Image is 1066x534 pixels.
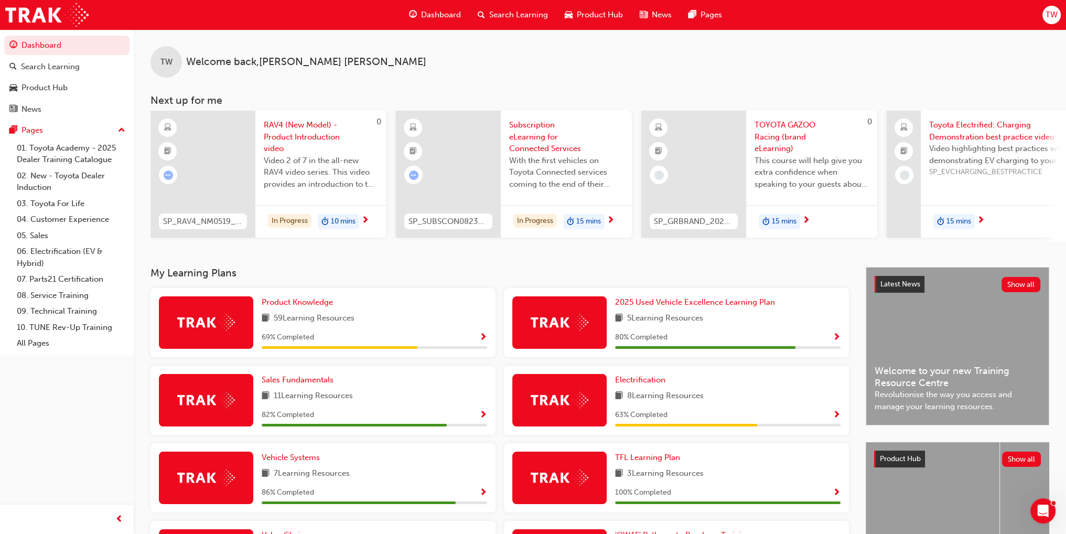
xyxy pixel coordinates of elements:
[115,513,123,526] span: prev-icon
[615,390,623,403] span: book-icon
[880,454,921,463] span: Product Hub
[177,314,235,330] img: Trak
[264,119,378,155] span: RAV4 (New Model) - Product Introduction video
[409,8,417,22] span: guage-icon
[13,271,130,287] a: 07. Parts21 Certification
[9,105,17,114] span: news-icon
[21,103,41,115] div: News
[262,452,324,464] a: Vehicle Systems
[262,467,270,480] span: book-icon
[160,56,173,68] span: TW
[163,216,243,228] span: SP_RAV4_NM0519_VID_002
[627,467,704,480] span: 3 Learning Resources
[607,216,615,226] span: next-icon
[262,487,314,499] span: 86 % Completed
[1042,6,1061,24] button: TW
[1002,277,1041,292] button: Show all
[118,124,125,137] span: up-icon
[531,392,588,408] img: Trak
[4,121,130,140] button: Pages
[13,243,130,271] a: 06. Electrification (EV & Hybrid)
[376,117,381,126] span: 0
[274,467,350,480] span: 7 Learning Resources
[13,319,130,336] a: 10. TUNE Rev-Up Training
[9,83,17,93] span: car-icon
[361,216,369,226] span: next-icon
[13,303,130,319] a: 09. Technical Training
[479,411,487,420] span: Show Progress
[469,4,556,26] a: search-iconSearch Learning
[4,100,130,119] a: News
[13,168,130,196] a: 02. New - Toyota Dealer Induction
[262,312,270,325] span: book-icon
[615,467,623,480] span: book-icon
[421,9,461,21] span: Dashboard
[567,215,574,229] span: duration-icon
[833,333,841,343] span: Show Progress
[489,9,548,21] span: Search Learning
[5,3,89,27] img: Trak
[262,332,314,344] span: 69 % Completed
[268,214,311,228] div: In Progress
[401,4,469,26] a: guage-iconDashboard
[409,170,418,180] span: learningRecordVerb_ATTEMPT-icon
[509,155,623,190] span: With the first vehicles on Toyota Connected services coming to the end of their complimentary per...
[655,145,662,158] span: booktick-icon
[4,36,130,55] a: Dashboard
[479,331,487,344] button: Show Progress
[479,409,487,422] button: Show Progress
[937,215,944,229] span: duration-icon
[680,4,730,26] a: pages-iconPages
[479,333,487,343] span: Show Progress
[4,57,130,77] a: Search Learning
[900,145,908,158] span: booktick-icon
[177,392,235,408] img: Trak
[262,375,333,385] span: Sales Fundamentals
[615,452,684,464] a: TFL Learning Plan
[1030,498,1056,524] iframe: Intercom live chat
[262,409,314,421] span: 82 % Completed
[479,486,487,499] button: Show Progress
[556,4,631,26] a: car-iconProduct Hub
[531,314,588,330] img: Trak
[177,469,235,486] img: Trak
[9,62,17,72] span: search-icon
[615,453,680,462] span: TFL Learning Plan
[9,126,17,135] span: pages-icon
[509,119,623,155] span: Subscription eLearning for Connected Services
[274,312,354,325] span: 59 Learning Resources
[1046,9,1058,21] span: TW
[396,111,632,238] a: SP_SUBSCON0823_ELSubscription eLearning for Connected ServicesWith the first vehicles on Toyota C...
[264,155,378,190] span: Video 2 of 7 in the all-new RAV4 video series. This video provides an introduction to the all new...
[262,297,333,307] span: Product Knowledge
[755,155,869,190] span: This course will help give you extra confidence when speaking to your guests about the TOYOTA GAZ...
[802,216,810,226] span: next-icon
[186,56,426,68] span: Welcome back , [PERSON_NAME] [PERSON_NAME]
[641,111,877,238] a: 0SP_GRBRAND_2022_ELTOYOTA GAZOO Racing (brand eLearning)This course will help give you extra conf...
[164,121,171,135] span: learningResourceType_ELEARNING-icon
[701,9,722,21] span: Pages
[13,211,130,228] a: 04. Customer Experience
[615,375,665,385] span: Electrification
[410,145,417,158] span: booktick-icon
[833,411,841,420] span: Show Progress
[150,111,386,238] a: 0SP_RAV4_NM0519_VID_002RAV4 (New Model) - Product Introduction videoVideo 2 of 7 in the all-new R...
[479,488,487,498] span: Show Progress
[627,390,704,403] span: 8 Learning Resources
[900,121,908,135] span: laptop-icon
[262,374,338,386] a: Sales Fundamentals
[652,9,672,21] span: News
[13,287,130,304] a: 08. Service Training
[13,335,130,351] a: All Pages
[21,61,80,73] div: Search Learning
[410,121,417,135] span: learningResourceType_ELEARNING-icon
[4,34,130,121] button: DashboardSearch LearningProduct HubNews
[4,78,130,98] a: Product Hub
[164,145,171,158] span: booktick-icon
[631,4,680,26] a: news-iconNews
[615,297,775,307] span: 2025 Used Vehicle Excellence Learning Plan
[150,267,849,279] h3: My Learning Plans
[867,117,872,126] span: 0
[772,216,796,228] span: 15 mins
